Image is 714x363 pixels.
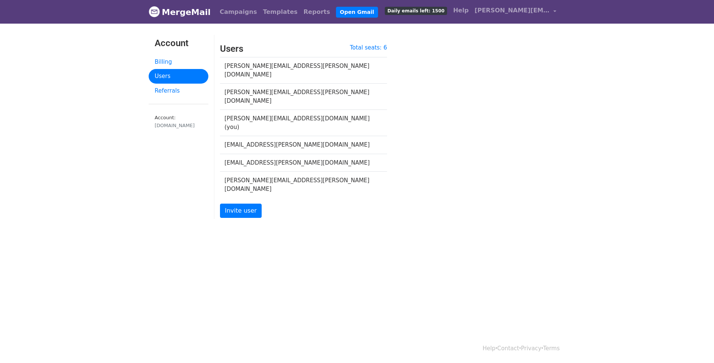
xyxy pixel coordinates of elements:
[149,55,208,69] a: Billing
[336,7,378,18] a: Open Gmail
[260,4,300,19] a: Templates
[217,4,260,19] a: Campaigns
[220,136,378,154] td: [EMAIL_ADDRESS][PERSON_NAME][DOMAIN_NAME]
[220,172,378,198] td: [PERSON_NAME][EMAIL_ADDRESS][PERSON_NAME][DOMAIN_NAME]
[471,3,559,21] a: [PERSON_NAME][EMAIL_ADDRESS][DOMAIN_NAME]
[483,345,496,352] a: Help
[220,204,262,218] a: Invite user
[301,4,333,19] a: Reports
[220,57,378,84] td: [PERSON_NAME][EMAIL_ADDRESS][PERSON_NAME][DOMAIN_NAME]
[450,3,471,18] a: Help
[497,345,519,352] a: Contact
[382,3,450,18] a: Daily emails left: 1500
[220,154,378,172] td: [EMAIL_ADDRESS][PERSON_NAME][DOMAIN_NAME]
[350,44,387,51] a: Total seats: 6
[543,345,560,352] a: Terms
[149,4,211,20] a: MergeMail
[149,69,208,84] a: Users
[220,43,387,54] h3: Users
[220,110,378,136] td: [PERSON_NAME][EMAIL_ADDRESS][DOMAIN_NAME] (you)
[385,7,447,15] span: Daily emails left: 1500
[521,345,541,352] a: Privacy
[155,122,202,129] div: [DOMAIN_NAME]
[149,6,160,17] img: MergeMail logo
[220,84,378,110] td: [PERSON_NAME][EMAIL_ADDRESS][PERSON_NAME][DOMAIN_NAME]
[155,38,202,49] h3: Account
[474,6,550,15] span: [PERSON_NAME][EMAIL_ADDRESS][DOMAIN_NAME]
[155,115,202,129] small: Account:
[149,84,208,98] a: Referrals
